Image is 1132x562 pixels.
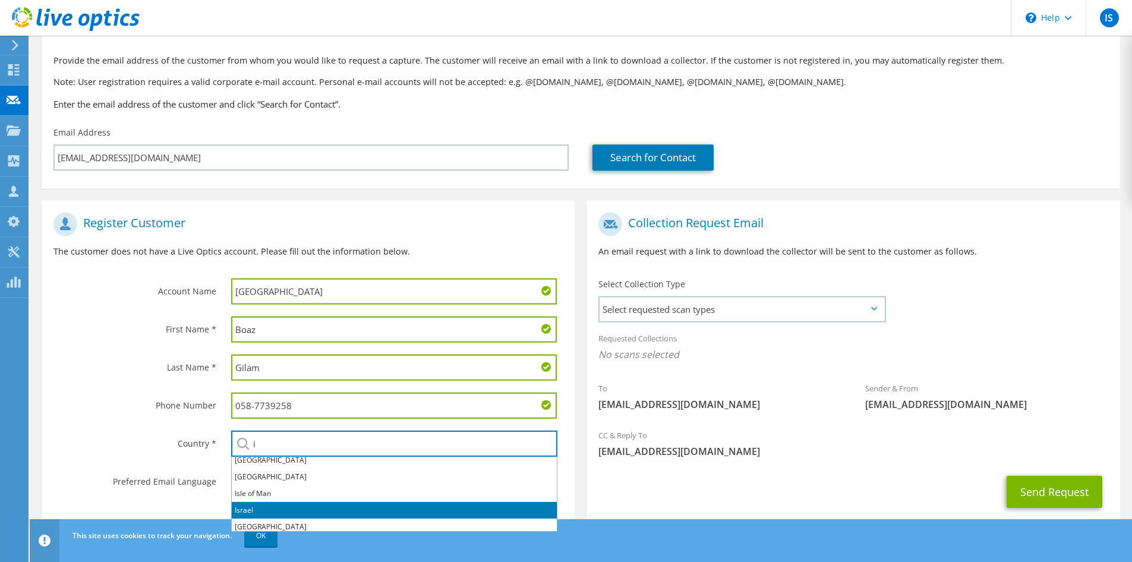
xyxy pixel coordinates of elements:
[598,348,1108,361] span: No scans selected
[232,469,557,485] li: [GEOGRAPHIC_DATA]
[600,297,884,321] span: Select requested scan types
[53,98,1108,111] h3: Enter the email address of the customer and click “Search for Contact”.
[53,245,563,258] p: The customer does not have a Live Optics account. Please fill out the information below.
[232,519,557,535] li: [GEOGRAPHIC_DATA]
[598,212,1102,236] h1: Collection Request Email
[1026,12,1036,23] svg: \n
[853,376,1120,417] div: Sender & From
[53,212,557,236] h1: Register Customer
[53,76,1108,89] p: Note: User registration requires a valid corporate e-mail account. Personal e-mail accounts will ...
[587,326,1120,370] div: Requested Collections
[53,54,1108,67] p: Provide the email address of the customer from whom you would like to request a capture. The cust...
[53,278,216,297] label: Account Name
[53,127,111,139] label: Email Address
[1007,476,1102,508] button: Send Request
[587,423,1120,464] div: CC & Reply To
[53,469,216,488] label: Preferred Email Language
[1100,8,1119,27] span: IS
[232,485,557,502] li: Isle of Man
[865,398,1108,411] span: [EMAIL_ADDRESS][DOMAIN_NAME]
[72,530,232,541] span: This site uses cookies to track your navigation.
[598,245,1108,258] p: An email request with a link to download the collector will be sent to the customer as follows.
[53,354,216,373] label: Last Name *
[244,525,278,547] a: OK
[53,316,216,335] label: First Name *
[232,452,557,469] li: [GEOGRAPHIC_DATA]
[587,376,853,417] div: To
[598,398,841,411] span: [EMAIL_ADDRESS][DOMAIN_NAME]
[53,393,216,412] label: Phone Number
[598,445,1108,458] span: [EMAIL_ADDRESS][DOMAIN_NAME]
[232,502,557,519] li: Israel
[592,145,714,171] a: Search for Contact
[598,278,685,290] label: Select Collection Type
[53,431,216,450] label: Country *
